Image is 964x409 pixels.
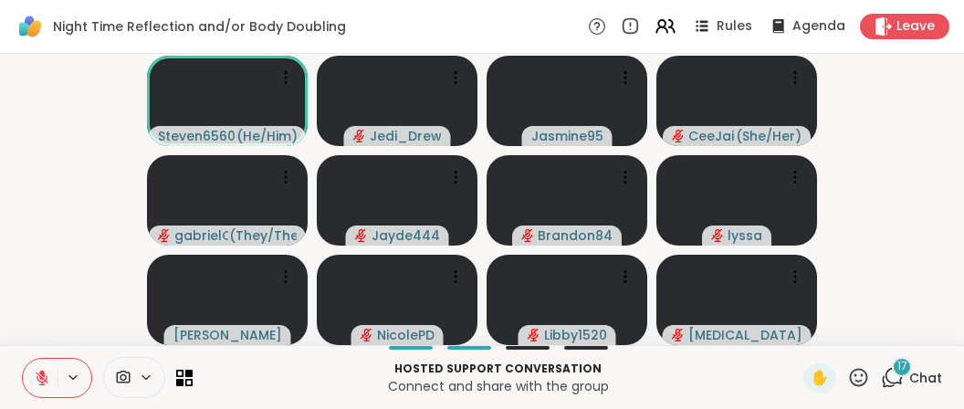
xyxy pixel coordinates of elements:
[370,127,442,145] span: Jedi_Drew
[174,226,228,245] span: gabrielCA
[158,229,171,242] span: audio-muted
[173,326,282,344] span: [PERSON_NAME]
[521,229,534,242] span: audio-muted
[377,326,435,344] span: NicolePD
[688,326,802,344] span: [MEDICAL_DATA]
[811,367,829,389] span: ✋
[531,127,603,145] span: Jasmine95
[538,226,613,245] span: Brandon84
[528,329,540,341] span: audio-muted
[229,226,297,245] span: ( They/Their )
[236,127,297,145] span: ( He/Him )
[711,229,724,242] span: audio-muted
[53,17,346,36] span: Night Time Reflection and/or Body Doubling
[896,17,935,36] span: Leave
[717,17,752,36] span: Rules
[372,226,440,245] span: Jayde444
[792,17,845,36] span: Agenda
[909,369,942,387] span: Chat
[355,229,368,242] span: audio-muted
[15,11,46,42] img: ShareWell Logomark
[544,326,607,344] span: Libby1520
[736,127,802,145] span: ( She/Her )
[204,377,792,395] p: Connect and share with the group
[353,130,366,142] span: audio-muted
[728,226,762,245] span: lyssa
[672,130,685,142] span: audio-muted
[688,127,734,145] span: CeeJai
[204,361,792,377] p: Hosted support conversation
[158,127,235,145] span: Steven6560
[897,359,907,374] span: 17
[672,329,685,341] span: audio-muted
[361,329,373,341] span: audio-muted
